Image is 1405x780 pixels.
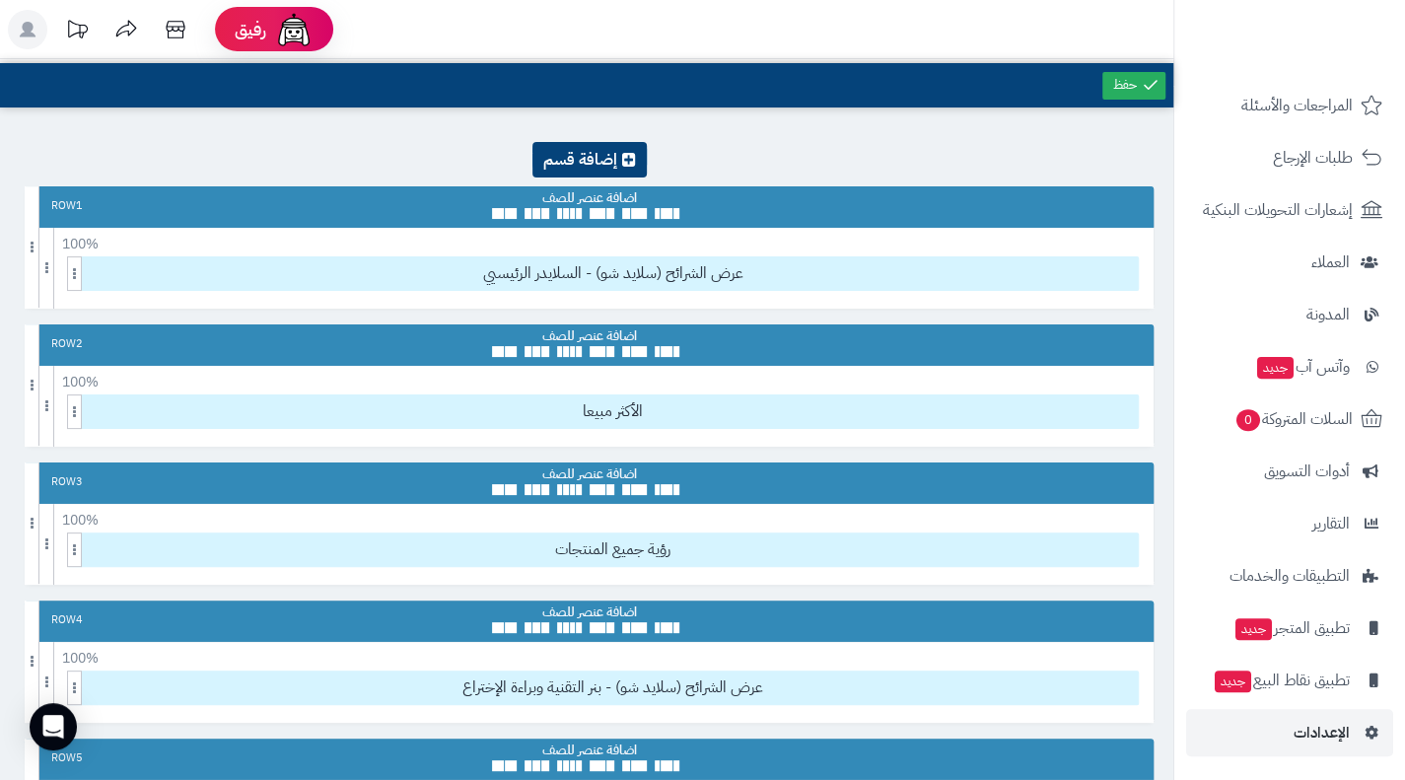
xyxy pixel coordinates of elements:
a: طلبات الإرجاع [1186,134,1393,181]
span: 100 % [60,508,100,533]
span: رفيق [235,18,266,41]
span: تطبيق نقاط البيع [1213,667,1350,694]
span: المدونة [1306,301,1350,328]
div: Open Intercom Messenger [30,703,77,750]
span: أدوات التسويق [1264,458,1350,485]
span: Top [532,142,647,172]
span: إشعارات التحويلات البنكية [1203,196,1353,224]
span: جديد [1215,671,1251,692]
a: وآتس آبجديد [1186,343,1393,390]
span: 100 % [60,232,100,257]
a: التقارير [1186,500,1393,547]
a: الإعدادات [1186,709,1393,756]
a: العملاء [1186,239,1393,286]
a: المراجعات والأسئلة [1186,82,1393,129]
div: Row 5 [51,750,83,766]
span: رؤية جميع المنتجات [88,533,1138,566]
img: ai-face.png [274,10,314,49]
div: Row 1 [51,198,83,214]
span: الأكثر مبيعا [88,395,1138,428]
span: العملاء [1311,248,1350,276]
div: Row 2 [51,336,83,352]
a: تحديثات المنصة [52,10,102,54]
span: جديد [1257,357,1294,379]
span: عرض الشرائح (سلايد شو) - السلايدر الرئيسيي [88,257,1138,290]
span: جديد [1235,618,1272,640]
span: الإعدادات [1294,719,1350,746]
span: المراجعات والأسئلة [1241,92,1353,119]
span: السلات المتروكة [1234,405,1353,433]
span: عرض الشرائح (سلايد شو) - بنر التقنية وبراءة الإختراع [88,672,1138,704]
span: طلبات الإرجاع [1273,144,1353,172]
span: التقارير [1312,510,1350,537]
a: التطبيقات والخدمات [1186,552,1393,600]
span: 100 % [60,646,100,672]
a: أدوات التسويق [1186,448,1393,495]
span: وآتس آب [1255,353,1350,381]
div: Row 3 [51,474,83,490]
a: المدونة [1186,291,1393,338]
a: تطبيق نقاط البيعجديد [1186,657,1393,704]
span: تطبيق المتجر [1233,614,1350,642]
a: إشعارات التحويلات البنكية [1186,186,1393,234]
span: التطبيقات والخدمات [1229,562,1350,590]
span: 100 % [60,370,100,395]
img: logo-2.png [1271,53,1386,95]
div: Row 4 [51,612,83,628]
span: 0 [1236,409,1260,431]
a: السلات المتروكة0 [1186,395,1393,443]
a: تطبيق المتجرجديد [1186,604,1393,652]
